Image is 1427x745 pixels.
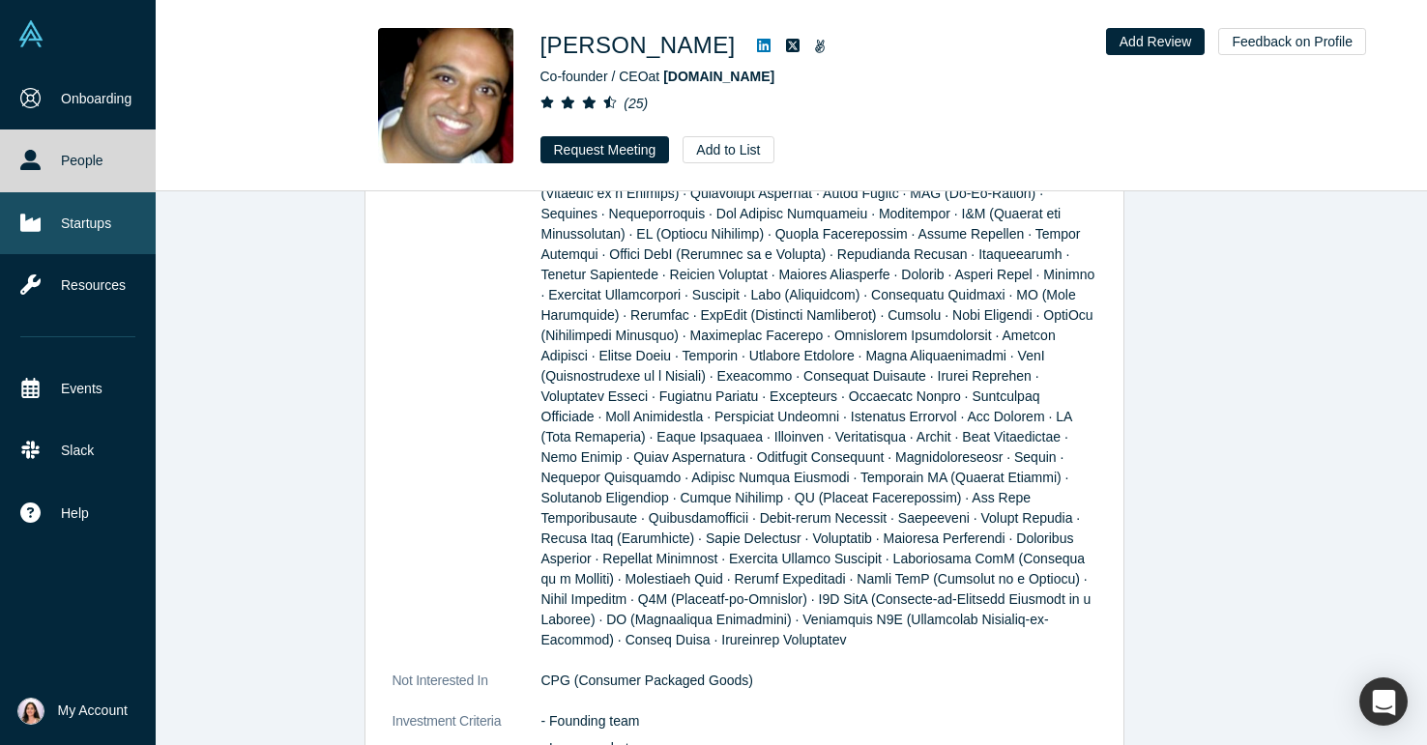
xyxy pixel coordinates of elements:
button: Request Meeting [540,136,670,163]
img: Ben Cherian's Profile Image [378,28,513,163]
dt: Topics of Focus [393,82,541,671]
span: My Account [58,701,128,721]
dt: Not Interested In [393,671,541,711]
span: Help [61,503,89,524]
button: Add Review [1106,28,1206,55]
img: Alchemist Vault Logo [17,20,44,47]
i: ( 25 ) [624,96,648,111]
img: Anku Chahal's Account [17,698,44,725]
p: - Founding team [541,711,1096,731]
span: CPG (Consumer Packaged Goods) [541,673,753,688]
button: Add to List [683,136,773,163]
a: [DOMAIN_NAME] [663,69,774,84]
span: Co-founder / CEO at [540,69,775,84]
button: Feedback on Profile [1218,28,1366,55]
button: My Account [17,698,128,725]
h1: [PERSON_NAME] [540,28,736,63]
